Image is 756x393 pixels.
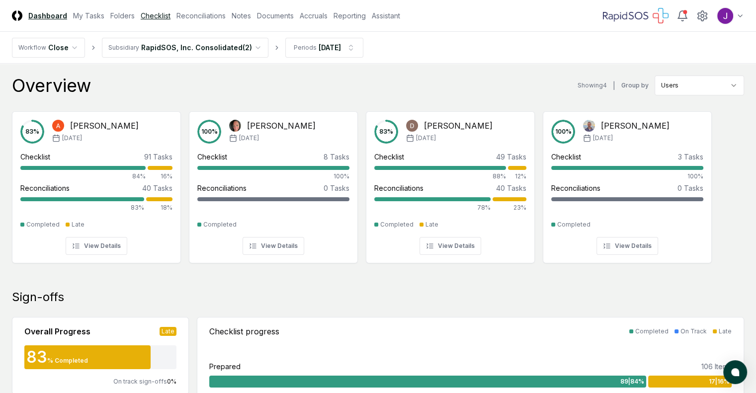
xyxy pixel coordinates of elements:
div: [PERSON_NAME] [70,120,139,132]
div: Reconciliations [197,183,247,193]
img: Logo [12,10,22,21]
a: 100%Richard Harem[PERSON_NAME][DATE]Checklist3 Tasks100%Reconciliations0 TasksCompletedView Details [543,103,712,263]
a: 100%Amy Bielanski[PERSON_NAME][DATE]Checklist8 Tasks100%Reconciliations0 TasksCompletedView Details [189,103,358,263]
div: Reconciliations [374,183,423,193]
div: [PERSON_NAME] [424,120,493,132]
img: Amit Kumar [52,120,64,132]
div: [DATE] [319,42,341,53]
a: Documents [257,10,294,21]
div: 83 [24,349,47,365]
div: Checklist progress [209,325,279,337]
div: Overall Progress [24,325,90,337]
div: Checklist [197,152,227,162]
span: [DATE] [593,134,613,143]
label: Group by [621,82,649,88]
div: Workflow [18,43,46,52]
a: Reporting [334,10,366,21]
div: 40 Tasks [142,183,172,193]
a: Assistant [372,10,400,21]
div: 106 Items [701,361,732,372]
div: Reconciliations [551,183,600,193]
div: 83% [20,203,144,212]
div: 49 Tasks [496,152,526,162]
span: 89 | 84 % [620,377,644,386]
div: Late [160,327,176,336]
div: Checklist [20,152,50,162]
span: 17 | 16 % [709,377,730,386]
a: Checklist [141,10,170,21]
div: Showing 4 [578,81,607,90]
a: Dashboard [28,10,67,21]
div: Reconciliations [20,183,70,193]
div: [PERSON_NAME] [247,120,316,132]
img: ACg8ocKTC56tjQR6-o9bi8poVV4j_qMfO6M0RniyL9InnBgkmYdNig=s96-c [717,8,733,24]
button: View Details [243,237,304,255]
button: atlas-launcher [723,360,747,384]
div: Periods [294,43,317,52]
a: Notes [232,10,251,21]
div: Checklist [374,152,404,162]
span: [DATE] [416,134,436,143]
div: Overview [12,76,91,95]
div: Completed [380,220,414,229]
span: [DATE] [62,134,82,143]
div: 84% [20,172,146,181]
div: | [613,80,615,91]
div: 8 Tasks [324,152,349,162]
div: % Completed [47,356,88,365]
img: Richard Harem [583,120,595,132]
a: Reconciliations [176,10,226,21]
span: On track sign-offs [113,378,167,385]
img: Amy Bielanski [229,120,241,132]
div: [PERSON_NAME] [601,120,670,132]
div: 16% [148,172,172,181]
div: Completed [635,327,669,336]
nav: breadcrumb [12,38,363,58]
a: My Tasks [73,10,104,21]
button: View Details [596,237,658,255]
div: Subsidiary [108,43,139,52]
div: 23% [493,203,526,212]
button: View Details [420,237,481,255]
span: [DATE] [239,134,259,143]
div: Late [72,220,84,229]
div: Sign-offs [12,289,744,305]
div: Late [719,327,732,336]
span: 0 % [167,378,176,385]
a: Accruals [300,10,328,21]
button: Periods[DATE] [285,38,363,58]
div: 18% [146,203,172,212]
div: 3 Tasks [678,152,703,162]
a: Folders [110,10,135,21]
div: 0 Tasks [677,183,703,193]
div: 0 Tasks [324,183,349,193]
a: 83%Amit Kumar[PERSON_NAME][DATE]Checklist91 Tasks84%16%Reconciliations40 Tasks83%18%CompletedLate... [12,103,181,263]
div: On Track [680,327,707,336]
div: 100% [197,172,349,181]
div: 91 Tasks [144,152,172,162]
img: RapidSOS logo [603,8,669,24]
div: Late [425,220,438,229]
div: Completed [26,220,60,229]
div: Prepared [209,361,241,372]
div: Completed [203,220,237,229]
div: 88% [374,172,506,181]
img: Dinesh Jethani [406,120,418,132]
button: View Details [66,237,127,255]
a: 83%Dinesh Jethani[PERSON_NAME][DATE]Checklist49 Tasks88%12%Reconciliations40 Tasks78%23%Completed... [366,103,535,263]
div: 40 Tasks [496,183,526,193]
div: 100% [551,172,703,181]
div: 12% [508,172,526,181]
div: Checklist [551,152,581,162]
div: Completed [557,220,590,229]
div: 78% [374,203,491,212]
